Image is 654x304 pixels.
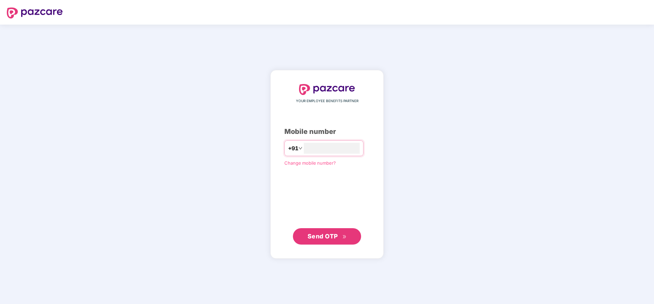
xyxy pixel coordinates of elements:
[288,144,298,153] span: +91
[299,84,355,95] img: logo
[293,228,361,245] button: Send OTPdouble-right
[296,98,358,104] span: YOUR EMPLOYEE BENEFITS PARTNER
[308,233,338,240] span: Send OTP
[284,126,370,137] div: Mobile number
[284,160,336,166] a: Change mobile number?
[342,235,347,239] span: double-right
[298,146,302,150] span: down
[7,8,63,18] img: logo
